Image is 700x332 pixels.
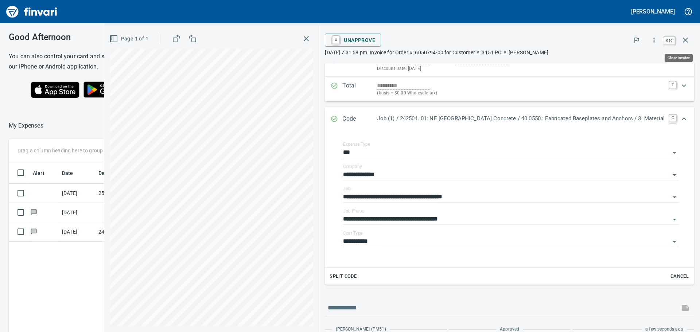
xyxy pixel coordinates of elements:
[343,142,370,147] label: Expense Type
[9,121,43,130] p: My Expenses
[669,170,680,180] button: Open
[670,272,689,281] span: Cancel
[629,6,677,17] button: [PERSON_NAME]
[669,148,680,158] button: Open
[9,51,164,72] h6: You can also control your card and submit expenses from our iPhone or Android application.
[669,81,676,89] a: T
[664,36,675,44] a: esc
[30,210,38,215] span: Has messages
[33,169,54,177] span: Alert
[631,8,675,15] h5: [PERSON_NAME]
[31,82,79,98] img: Download on the App Store
[325,107,694,131] div: Expand
[328,271,358,282] button: Split Code
[17,147,124,154] p: Drag a column heading here to group the table
[342,114,377,124] p: Code
[343,187,351,191] label: Job
[325,49,694,56] p: [DATE] 7:31:58 pm. Invoice for Order #: 6050794-00 for Customer #: 3151 PO #: [PERSON_NAME].
[325,131,694,285] div: Expand
[669,192,680,202] button: Open
[668,271,691,282] button: Cancel
[9,32,164,42] h3: Good Afternoon
[377,114,665,123] p: Job (1) / 242504. 01: NE [GEOGRAPHIC_DATA] Concrete / 40.0550.: Fabricated Baseplates and Anchors...
[98,169,126,177] span: Description
[62,169,73,177] span: Date
[343,209,364,213] label: Job Phase
[377,90,665,97] p: (basis + $0.00 Wholesale tax)
[669,237,680,247] button: Open
[62,169,83,177] span: Date
[33,169,44,177] span: Alert
[59,203,96,222] td: [DATE]
[677,299,694,317] span: This records your message into the invoice and notifies anyone mentioned
[108,32,151,46] button: Page 1 of 1
[59,184,96,203] td: [DATE]
[669,214,680,224] button: Open
[98,169,135,177] span: Description
[330,272,357,281] span: Split Code
[59,222,96,242] td: [DATE]
[96,222,161,242] td: 245006
[4,3,59,20] img: Finvari
[325,34,381,47] button: UUnapprove
[331,34,375,46] span: Unapprove
[9,121,43,130] nav: breadcrumb
[332,36,339,44] a: U
[325,77,694,101] div: Expand
[343,231,363,235] label: Cost Type
[96,184,161,203] td: 253003
[342,81,377,97] p: Total
[669,114,676,122] a: C
[111,34,148,43] span: Page 1 of 1
[343,164,362,169] label: Company
[79,78,142,102] img: Get it on Google Play
[30,229,38,234] span: Has messages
